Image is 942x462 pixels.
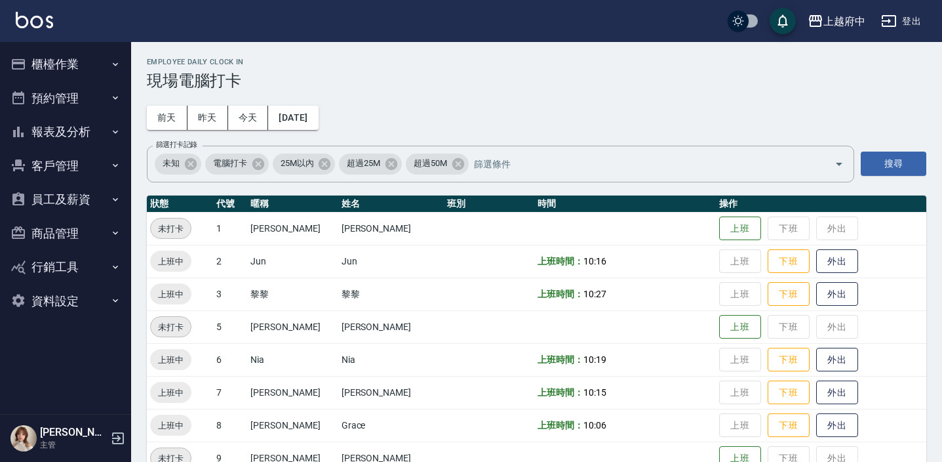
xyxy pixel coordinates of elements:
[444,196,534,213] th: 班別
[147,196,213,213] th: 狀態
[338,409,444,442] td: Grace
[40,439,107,451] p: 主管
[247,278,338,310] td: 黎黎
[247,376,338,409] td: [PERSON_NAME]
[187,106,228,130] button: 昨天
[816,348,858,372] button: 外出
[5,149,126,183] button: 客戶管理
[150,353,191,367] span: 上班中
[247,212,338,245] td: [PERSON_NAME]
[583,387,606,398] span: 10:15
[205,154,269,175] div: 電腦打卡
[338,196,444,213] th: 姓名
[5,284,126,318] button: 資料設定
[16,12,53,28] img: Logo
[147,58,926,66] h2: Employee Daily Clock In
[40,426,107,439] h5: [PERSON_NAME]
[150,386,191,400] span: 上班中
[228,106,269,130] button: 今天
[151,222,191,236] span: 未打卡
[768,249,810,274] button: 下班
[876,9,926,33] button: 登出
[534,196,716,213] th: 時間
[213,245,247,278] td: 2
[768,348,810,372] button: 下班
[538,289,583,299] b: 上班時間：
[406,154,469,175] div: 超過50M
[213,376,247,409] td: 7
[406,157,455,170] span: 超過50M
[150,419,191,432] span: 上班中
[861,152,926,176] button: 搜尋
[816,413,858,438] button: 外出
[538,354,583,365] b: 上班時間：
[150,255,191,268] span: 上班中
[156,140,197,150] label: 篩選打卡記錄
[768,282,810,306] button: 下班
[213,409,247,442] td: 8
[10,425,37,451] img: Person
[538,420,583,430] b: 上班時間：
[816,381,858,405] button: 外出
[338,376,444,409] td: [PERSON_NAME]
[583,256,606,266] span: 10:16
[205,157,255,170] span: 電腦打卡
[768,413,810,438] button: 下班
[273,154,336,175] div: 25M以內
[213,196,247,213] th: 代號
[471,152,812,175] input: 篩選條件
[5,115,126,149] button: 報表及分析
[147,106,187,130] button: 前天
[829,154,850,175] button: Open
[5,47,126,81] button: 櫃檯作業
[338,278,444,310] td: 黎黎
[583,354,606,365] span: 10:19
[5,182,126,217] button: 員工及薪資
[213,310,247,343] td: 5
[768,381,810,405] button: 下班
[339,154,402,175] div: 超過25M
[247,310,338,343] td: [PERSON_NAME]
[823,13,865,30] div: 上越府中
[273,157,322,170] span: 25M以內
[719,315,761,339] button: 上班
[339,157,388,170] span: 超過25M
[338,343,444,376] td: Nia
[583,289,606,299] span: 10:27
[719,217,761,241] button: 上班
[247,245,338,278] td: Jun
[151,320,191,334] span: 未打卡
[147,72,926,90] h3: 現場電腦打卡
[155,157,187,170] span: 未知
[538,256,583,266] b: 上班時間：
[816,249,858,274] button: 外出
[5,250,126,284] button: 行銷工具
[268,106,318,130] button: [DATE]
[338,245,444,278] td: Jun
[802,8,871,35] button: 上越府中
[5,81,126,115] button: 預約管理
[338,212,444,245] td: [PERSON_NAME]
[247,343,338,376] td: Nia
[770,8,796,34] button: save
[213,343,247,376] td: 6
[155,154,201,175] div: 未知
[247,196,338,213] th: 暱稱
[213,212,247,245] td: 1
[5,217,126,251] button: 商品管理
[338,310,444,343] td: [PERSON_NAME]
[583,420,606,430] span: 10:06
[538,387,583,398] b: 上班時間：
[816,282,858,306] button: 外出
[150,287,191,301] span: 上班中
[716,196,926,213] th: 操作
[247,409,338,442] td: [PERSON_NAME]
[213,278,247,310] td: 3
